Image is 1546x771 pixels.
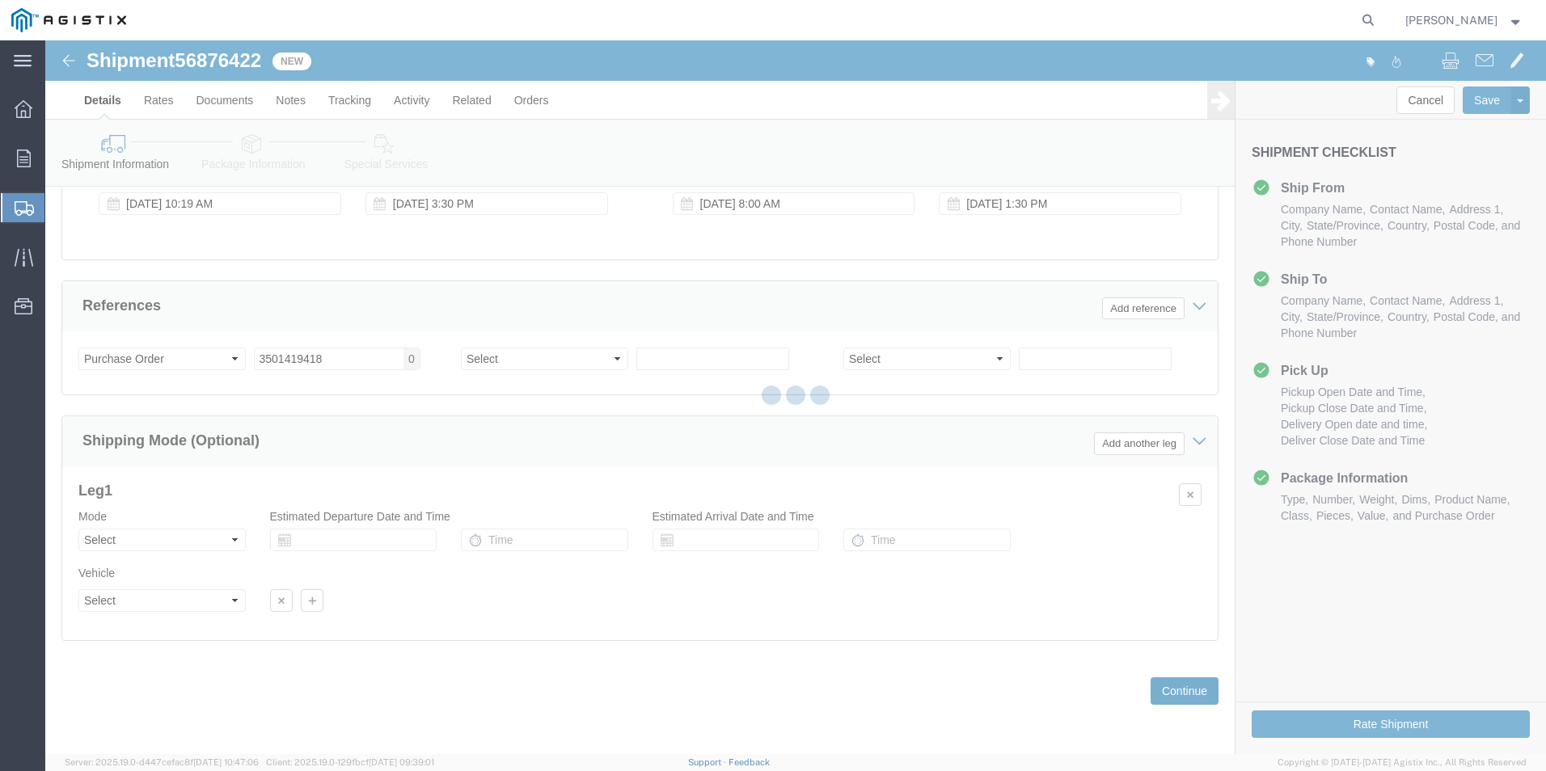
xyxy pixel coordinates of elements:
span: Server: 2025.19.0-d447cefac8f [65,757,259,767]
span: Dianna Loza [1405,11,1497,29]
a: Support [688,757,729,767]
span: Client: 2025.19.0-129fbcf [266,757,434,767]
span: [DATE] 09:39:01 [369,757,434,767]
img: logo [11,8,126,32]
button: [PERSON_NAME] [1404,11,1524,30]
a: Feedback [729,757,770,767]
span: [DATE] 10:47:06 [193,757,259,767]
span: Copyright © [DATE]-[DATE] Agistix Inc., All Rights Reserved [1278,756,1527,769]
